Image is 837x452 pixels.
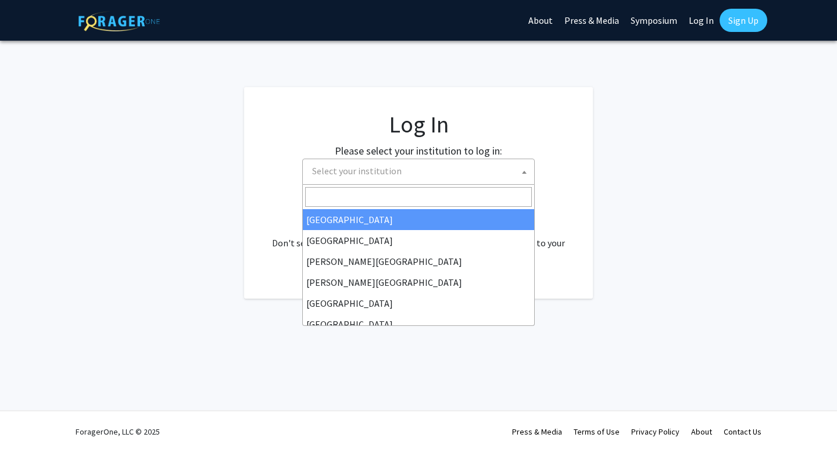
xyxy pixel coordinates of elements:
[335,143,502,159] label: Please select your institution to log in:
[631,426,679,437] a: Privacy Policy
[691,426,712,437] a: About
[303,230,534,251] li: [GEOGRAPHIC_DATA]
[512,426,562,437] a: Press & Media
[574,426,620,437] a: Terms of Use
[78,11,160,31] img: ForagerOne Logo
[724,426,761,437] a: Contact Us
[307,159,534,183] span: Select your institution
[267,208,570,264] div: No account? . Don't see your institution? about bringing ForagerOne to your institution.
[788,400,828,443] iframe: Chat
[303,272,534,293] li: [PERSON_NAME][GEOGRAPHIC_DATA]
[720,9,767,32] a: Sign Up
[267,110,570,138] h1: Log In
[303,251,534,272] li: [PERSON_NAME][GEOGRAPHIC_DATA]
[312,165,402,177] span: Select your institution
[305,187,532,207] input: Search
[303,314,534,335] li: [GEOGRAPHIC_DATA]
[76,411,160,452] div: ForagerOne, LLC © 2025
[303,209,534,230] li: [GEOGRAPHIC_DATA]
[303,293,534,314] li: [GEOGRAPHIC_DATA]
[302,159,535,185] span: Select your institution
